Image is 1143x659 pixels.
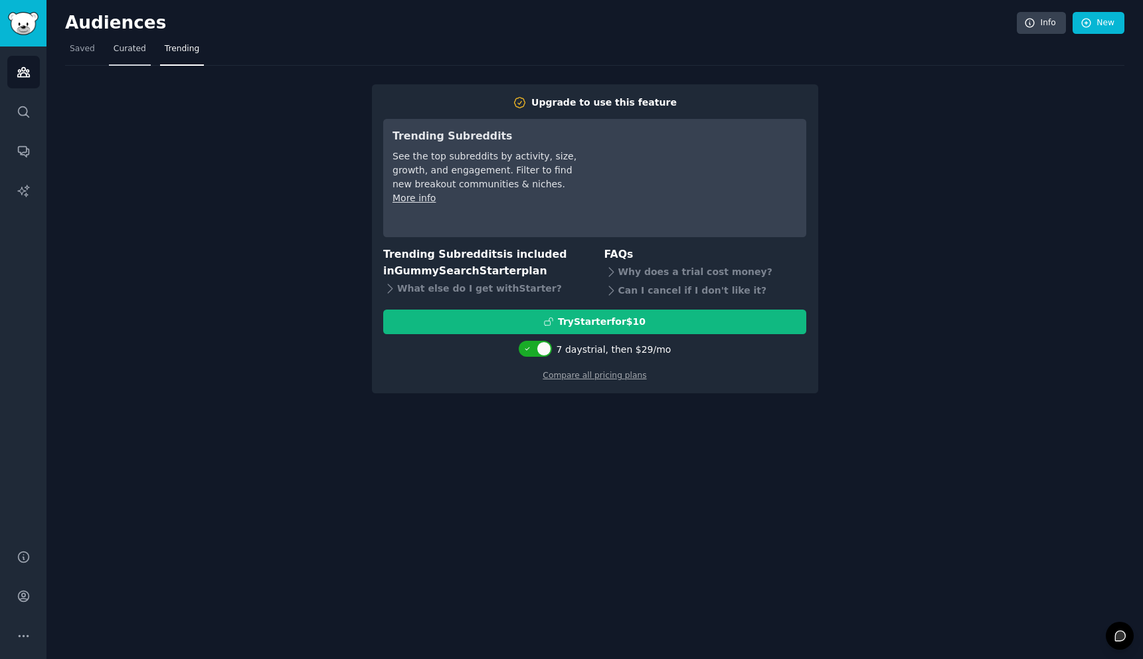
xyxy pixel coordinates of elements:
a: Info [1017,12,1066,35]
a: Compare all pricing plans [543,371,646,380]
div: Can I cancel if I don't like it? [604,282,807,300]
div: Upgrade to use this feature [531,96,677,110]
span: Curated [114,43,146,55]
a: Saved [65,39,100,66]
a: Curated [109,39,151,66]
div: Why does a trial cost money? [604,263,807,282]
span: Trending [165,43,199,55]
h2: Audiences [65,13,1017,34]
h3: Trending Subreddits [393,128,579,145]
iframe: YouTube video player [598,128,797,228]
div: 7 days trial, then $ 29 /mo [557,343,671,357]
img: GummySearch logo [8,12,39,35]
div: What else do I get with Starter ? [383,279,586,298]
span: Saved [70,43,95,55]
div: Try Starter for $10 [558,315,646,329]
a: More info [393,193,436,203]
div: See the top subreddits by activity, size, growth, and engagement. Filter to find new breakout com... [393,149,579,191]
a: New [1073,12,1124,35]
h3: FAQs [604,246,807,263]
button: TryStarterfor$10 [383,310,806,334]
h3: Trending Subreddits is included in plan [383,246,586,279]
span: GummySearch Starter [395,264,521,277]
a: Trending [160,39,204,66]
